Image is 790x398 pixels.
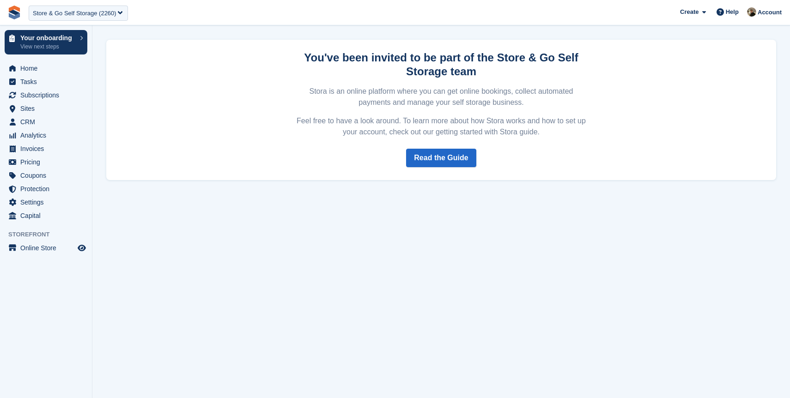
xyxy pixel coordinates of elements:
[20,62,76,75] span: Home
[5,75,87,88] a: menu
[20,196,76,209] span: Settings
[747,7,756,17] img: Oliver Bruce
[5,62,87,75] a: menu
[5,115,87,128] a: menu
[20,42,75,51] p: View next steps
[8,230,92,239] span: Storefront
[20,115,76,128] span: CRM
[20,156,76,169] span: Pricing
[726,7,739,17] span: Help
[304,51,578,78] strong: You've been invited to be part of the Store & Go Self Storage team
[33,9,116,18] div: Store & Go Self Storage (2260)
[76,242,87,253] a: Preview store
[5,196,87,209] a: menu
[7,6,21,19] img: stora-icon-8386f47178a22dfd0bd8f6a31ec36ba5ce8667c1dd55bd0f319d3a0aa187defe.svg
[5,89,87,102] a: menu
[5,169,87,182] a: menu
[5,102,87,115] a: menu
[680,7,699,17] span: Create
[20,75,76,88] span: Tasks
[295,86,587,108] p: Stora is an online platform where you can get online bookings, collect automated payments and man...
[5,129,87,142] a: menu
[20,209,76,222] span: Capital
[5,241,87,254] a: menu
[20,35,75,41] p: Your onboarding
[5,182,87,195] a: menu
[5,142,87,155] a: menu
[295,115,587,138] p: Feel free to have a look around. To learn more about how Stora works and how to set up your accou...
[20,89,76,102] span: Subscriptions
[20,129,76,142] span: Analytics
[20,169,76,182] span: Coupons
[758,8,782,17] span: Account
[406,149,476,167] a: Read the Guide
[5,156,87,169] a: menu
[5,209,87,222] a: menu
[20,142,76,155] span: Invoices
[20,241,76,254] span: Online Store
[20,102,76,115] span: Sites
[20,182,76,195] span: Protection
[5,30,87,54] a: Your onboarding View next steps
